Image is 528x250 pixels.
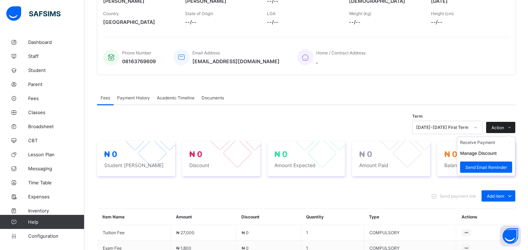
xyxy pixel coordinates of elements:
span: [EMAIL_ADDRESS][DOMAIN_NAME] [192,58,280,64]
th: Amount [171,209,236,225]
span: Student [28,67,84,73]
span: LGA [267,11,275,16]
span: State of Origin [185,11,213,16]
span: Country [103,11,119,16]
th: Type [364,209,456,225]
span: [GEOGRAPHIC_DATA] [103,19,174,25]
span: Term [412,114,422,119]
span: --/-- [267,19,338,25]
li: dropdown-list-item-text-2 [457,159,515,176]
span: --/-- [349,19,420,25]
span: Student [PERSON_NAME] [104,162,168,168]
span: Expenses [28,194,84,199]
span: ₦ 0 [189,150,202,159]
img: safsims [6,6,61,21]
span: Classes [28,110,84,115]
td: COMPULSORY [364,225,456,241]
span: , [316,58,365,64]
span: Height (cm) [431,11,454,16]
span: Email Address [192,50,220,55]
span: Home / Contract Address [316,50,365,55]
span: Documents [202,95,224,100]
span: Time Table [28,180,84,185]
span: Messaging [28,166,84,171]
span: Action [491,125,504,130]
span: ₦ 0 [274,150,287,159]
span: Fees [101,95,110,100]
span: --/-- [185,19,256,25]
button: Open asap [500,225,521,246]
span: Help [28,219,84,225]
span: Staff [28,53,84,59]
span: ₦ 0 [104,150,117,159]
span: Dashboard [28,39,84,45]
span: Inventory [28,208,84,213]
span: Send Email Reminder [465,165,507,170]
button: Manage Discount [460,151,497,156]
span: 08163769609 [122,58,156,64]
span: --/-- [431,19,502,25]
th: Quantity [301,209,364,225]
span: Phone Number [122,50,151,55]
span: Parent [28,81,84,87]
span: Tuition Fee [103,230,165,235]
th: Item Name [97,209,171,225]
span: Amount Expected [274,162,338,168]
span: CBT [28,138,84,143]
li: dropdown-list-item-text-1 [457,148,515,159]
span: ₦ 0 [359,150,372,159]
span: Lesson Plan [28,152,84,157]
span: Send payment link [440,193,476,199]
span: Discount [189,162,253,168]
th: Discount [236,209,301,225]
span: Broadsheet [28,124,84,129]
span: Add item [487,193,504,199]
span: Weight (kg) [349,11,371,16]
span: Amount Paid [359,162,423,168]
span: Configuration [28,233,84,239]
span: ₦ 27,000 [176,230,195,235]
td: 1 [301,225,364,241]
li: dropdown-list-item-text-0 [457,137,515,148]
span: ₦ 0 [444,150,457,159]
span: ₦ 0 [242,230,249,235]
span: Fees [28,96,84,101]
div: [DATE]-[DATE] First Term [416,125,470,130]
span: Payment History [117,95,150,100]
span: Academic Timeline [157,95,195,100]
th: Actions [456,209,515,225]
span: Balance [444,162,508,168]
